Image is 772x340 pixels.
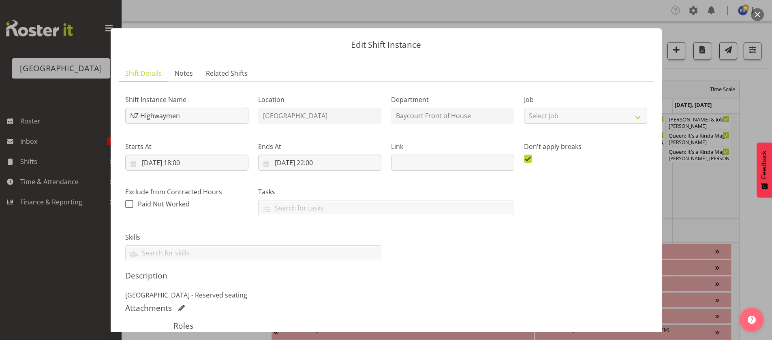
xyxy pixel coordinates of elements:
[761,151,768,179] span: Feedback
[175,68,193,78] span: Notes
[524,95,647,104] label: Job
[391,142,514,151] label: Link
[125,155,248,171] input: Click to select...
[125,271,647,280] h5: Description
[125,303,172,313] h5: Attachments
[125,187,248,197] label: Exclude from Contracted Hours
[125,95,248,104] label: Shift Instance Name
[258,155,381,171] input: Click to select...
[125,290,647,300] p: [GEOGRAPHIC_DATA] - Reserved seating
[258,187,514,197] label: Tasks
[125,68,162,78] span: Shift Details
[125,142,248,151] label: Starts At
[119,40,654,49] p: Edit Shift Instance
[258,142,381,151] label: Ends At
[259,202,514,214] input: Search for tasks
[524,142,647,151] label: Don't apply breaks
[125,108,248,124] input: Shift Instance Name
[206,68,248,78] span: Related Shifts
[138,200,190,208] span: Paid Not Worked
[173,321,599,331] h5: Roles
[258,95,381,104] label: Location
[125,232,381,242] label: Skills
[757,142,772,198] button: Feedback - Show survey
[126,247,381,259] input: Search for skills
[391,95,514,104] label: Department
[748,316,756,324] img: help-xxl-2.png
